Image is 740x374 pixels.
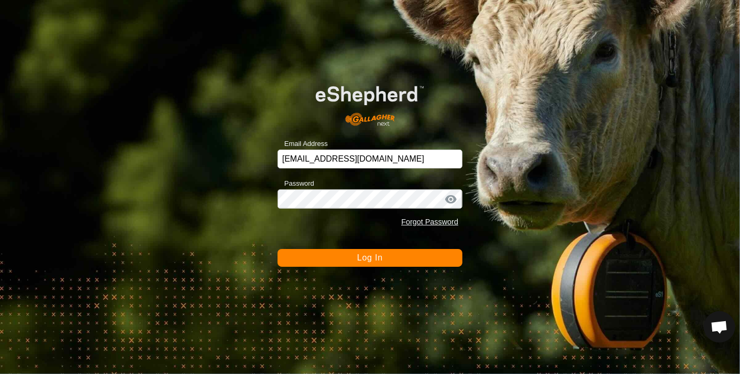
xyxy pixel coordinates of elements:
[401,218,458,226] a: Forgot Password
[278,178,314,189] label: Password
[278,249,462,267] button: Log In
[278,139,328,149] label: Email Address
[704,311,735,343] div: Open chat
[278,150,462,168] input: Email Address
[296,71,444,133] img: E-shepherd Logo
[357,253,383,262] span: Log In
